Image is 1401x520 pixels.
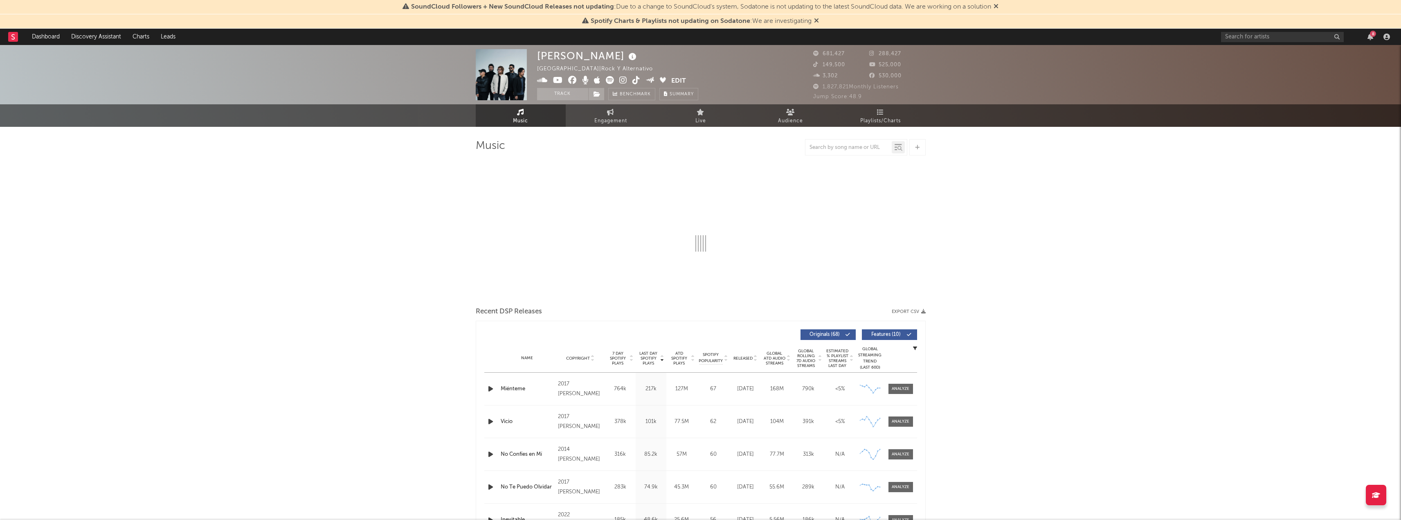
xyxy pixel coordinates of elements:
div: 2017 [PERSON_NAME] [558,379,603,399]
span: Audience [778,116,803,126]
span: Engagement [594,116,627,126]
div: [DATE] [732,450,759,459]
div: 2017 [PERSON_NAME] [558,477,603,497]
a: Dashboard [26,29,65,45]
span: Global ATD Audio Streams [763,351,786,366]
div: 85.2k [638,450,664,459]
div: 57M [668,450,695,459]
span: Recent DSP Releases [476,307,542,317]
input: Search for artists [1221,32,1344,42]
button: Features(10) [862,329,917,340]
div: 77.7M [763,450,791,459]
div: 67 [699,385,728,393]
a: Music [476,104,566,127]
a: Live [656,104,746,127]
span: 681,427 [813,51,845,56]
span: 7 Day Spotify Plays [607,351,629,366]
span: : Due to a change to SoundCloud's system, Sodatone is not updating to the latest SoundCloud data.... [411,4,991,10]
span: Benchmark [620,90,651,99]
div: 8 [1370,31,1376,37]
div: 104M [763,418,791,426]
span: 3,302 [813,73,838,79]
div: 217k [638,385,664,393]
div: 313k [795,450,822,459]
div: Global Streaming Trend (Last 60D) [858,346,882,371]
a: Charts [127,29,155,45]
div: 283k [607,483,634,491]
a: Audience [746,104,836,127]
span: 1,827,821 Monthly Listeners [813,84,899,90]
button: Originals(68) [801,329,856,340]
div: 101k [638,418,664,426]
div: <5% [826,385,854,393]
span: Last Day Spotify Plays [638,351,659,366]
div: 316k [607,450,634,459]
button: Summary [659,88,698,100]
div: <5% [826,418,854,426]
span: Dismiss [814,18,819,25]
span: Dismiss [994,4,998,10]
div: 790k [795,385,822,393]
button: Export CSV [892,309,926,314]
span: Spotify Popularity [699,352,723,364]
a: No Te Puedo Olvidar [501,483,554,491]
div: [DATE] [732,418,759,426]
div: [GEOGRAPHIC_DATA] | Rock y Alternativo [537,64,662,74]
div: 74.9k [638,483,664,491]
button: Edit [671,76,686,86]
span: Summary [670,92,694,97]
span: Music [513,116,528,126]
input: Search by song name or URL [805,144,892,151]
div: 764k [607,385,634,393]
div: 378k [607,418,634,426]
div: [DATE] [732,385,759,393]
button: Track [537,88,588,100]
span: 530,000 [869,73,902,79]
span: : We are investigating [591,18,812,25]
a: Benchmark [608,88,655,100]
span: Global Rolling 7D Audio Streams [795,349,817,368]
div: [PERSON_NAME] [537,49,639,63]
span: Spotify Charts & Playlists not updating on Sodatone [591,18,750,25]
a: Leads [155,29,181,45]
button: 8 [1367,34,1373,40]
a: Playlists/Charts [836,104,926,127]
a: Engagement [566,104,656,127]
div: 60 [699,483,728,491]
div: 55.6M [763,483,791,491]
div: 168M [763,385,791,393]
div: [DATE] [732,483,759,491]
a: No Confíes en Mí [501,450,554,459]
span: Playlists/Charts [860,116,901,126]
span: 525,000 [869,62,901,68]
span: ATD Spotify Plays [668,351,690,366]
span: Live [695,116,706,126]
div: 2017 [PERSON_NAME] [558,412,603,432]
div: 77.5M [668,418,695,426]
div: N/A [826,450,854,459]
span: Copyright [566,356,590,361]
span: SoundCloud Followers + New SoundCloud Releases not updating [411,4,614,10]
a: Vicio [501,418,554,426]
span: Jump Score: 48.9 [813,94,862,99]
div: Name [501,355,554,361]
div: 62 [699,418,728,426]
div: N/A [826,483,854,491]
span: Estimated % Playlist Streams Last Day [826,349,849,368]
a: Discovery Assistant [65,29,127,45]
span: Released [733,356,753,361]
a: Miénteme [501,385,554,393]
span: Originals ( 68 ) [806,332,843,337]
span: 149,500 [813,62,845,68]
div: 45.3M [668,483,695,491]
div: 289k [795,483,822,491]
span: 288,427 [869,51,901,56]
div: 391k [795,418,822,426]
div: 2014 [PERSON_NAME] [558,445,603,464]
div: 60 [699,450,728,459]
span: Features ( 10 ) [867,332,905,337]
